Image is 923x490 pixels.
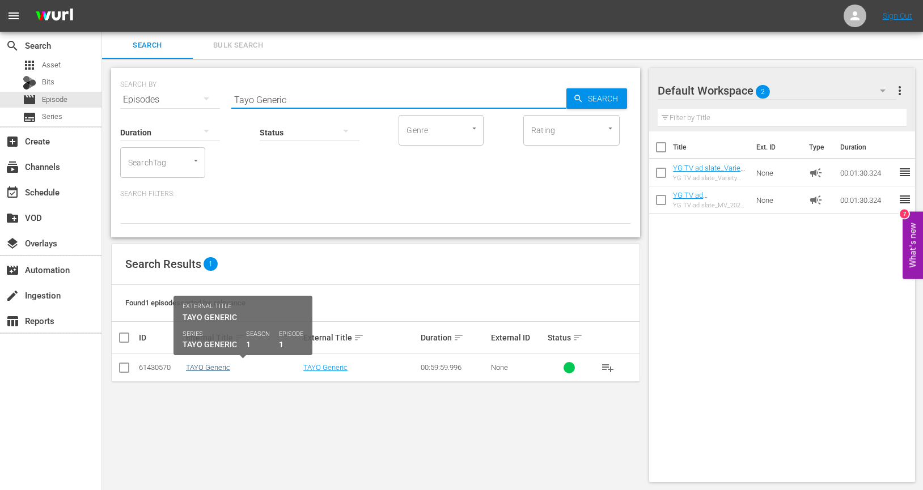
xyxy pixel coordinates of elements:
[6,186,19,199] span: Schedule
[186,331,300,344] div: Internal Title
[23,58,36,72] span: Asset
[42,59,61,71] span: Asset
[42,111,62,122] span: Series
[802,131,833,163] th: Type
[42,76,54,88] span: Bits
[421,363,488,372] div: 00:59:59.996
[594,354,621,381] button: playlist_add
[454,333,464,343] span: sort
[6,135,19,148] span: Create
[605,123,616,134] button: Open
[491,363,544,372] div: None
[809,193,823,207] span: Ad
[883,11,912,20] a: Sign Out
[900,209,909,218] div: 7
[673,191,722,216] a: YG TV ad slate_MV_2023 August_90sec
[752,159,805,186] td: None
[673,164,746,189] a: YG TV ad slate_Variety Show_EN_2023 August_90sec
[125,299,245,307] span: Found 1 episodes sorted by: relevance
[898,193,912,206] span: reorder
[6,263,19,277] span: Automation
[809,166,823,180] span: Ad
[750,131,802,163] th: Ext. ID
[23,76,36,90] div: Bits
[752,186,805,214] td: None
[42,94,67,105] span: Episode
[139,333,183,342] div: ID
[898,165,912,179] span: reorder
[125,257,201,271] span: Search Results
[756,80,770,104] span: 2
[673,131,750,163] th: Title
[583,88,627,109] span: Search
[204,257,218,271] span: 1
[566,88,627,109] button: Search
[6,237,19,250] span: Overlays
[6,314,19,328] span: Reports
[190,155,201,166] button: Open
[139,363,183,372] div: 61430570
[836,186,898,214] td: 00:01:30.324
[6,160,19,174] span: Channels
[673,202,747,209] div: YG TV ad slate_MV_2023 August_90sec
[573,333,583,343] span: sort
[7,9,20,23] span: menu
[601,361,615,374] span: playlist_add
[23,93,36,106] span: Episode
[836,159,898,186] td: 00:01:30.324
[893,77,907,104] button: more_vert
[893,84,907,97] span: more_vert
[491,333,544,342] div: External ID
[6,289,19,302] span: Ingestion
[354,333,364,343] span: sort
[303,363,348,372] a: TAYO Generic
[120,189,631,199] p: Search Filters:
[235,333,245,343] span: sort
[833,131,901,163] th: Duration
[27,3,82,29] img: ans4CAIJ8jUAAAAAAAAAAAAAAAAAAAAAAAAgQb4GAAAAAAAAAAAAAAAAAAAAAAAAJMjXAAAAAAAAAAAAAAAAAAAAAAAAgAT5G...
[120,84,220,116] div: Episodes
[303,331,417,344] div: External Title
[186,363,230,372] a: TAYO Generic
[421,331,488,344] div: Duration
[6,39,19,53] span: Search
[903,211,923,279] button: Open Feedback Widget
[548,331,591,344] div: Status
[658,75,896,106] div: Default Workspace
[109,39,186,52] span: Search
[200,39,277,52] span: Bulk Search
[6,211,19,225] span: VOD
[23,110,36,124] span: Series
[673,174,747,182] div: YG TV ad slate_Variety Show_EN_2023 August_90sec
[469,123,480,134] button: Open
